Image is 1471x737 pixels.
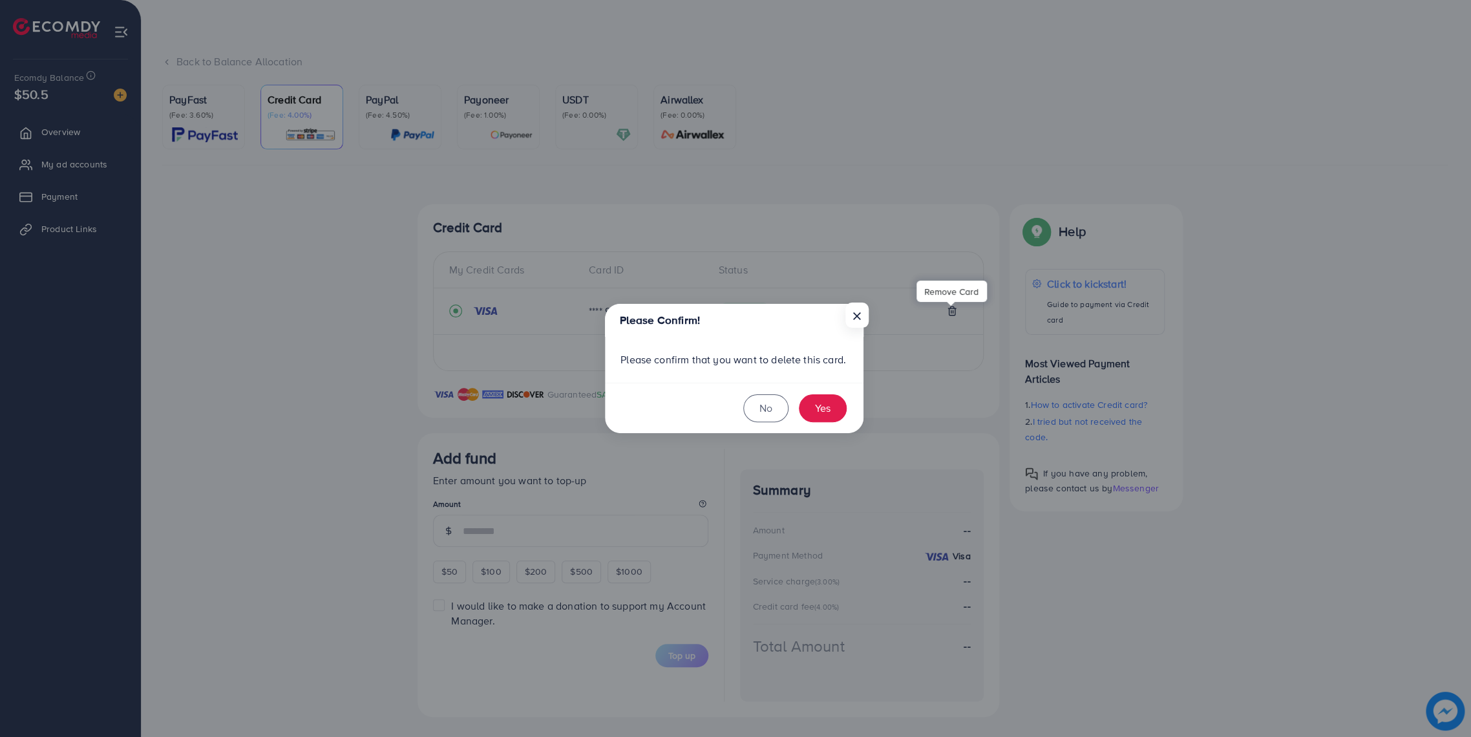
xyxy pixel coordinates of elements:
[743,394,788,422] button: No
[799,394,847,422] button: Yes
[605,337,863,383] div: Please confirm that you want to delete this card.
[916,281,987,302] div: Remove Card
[845,303,869,327] button: Close
[619,312,699,328] h5: Please Confirm!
